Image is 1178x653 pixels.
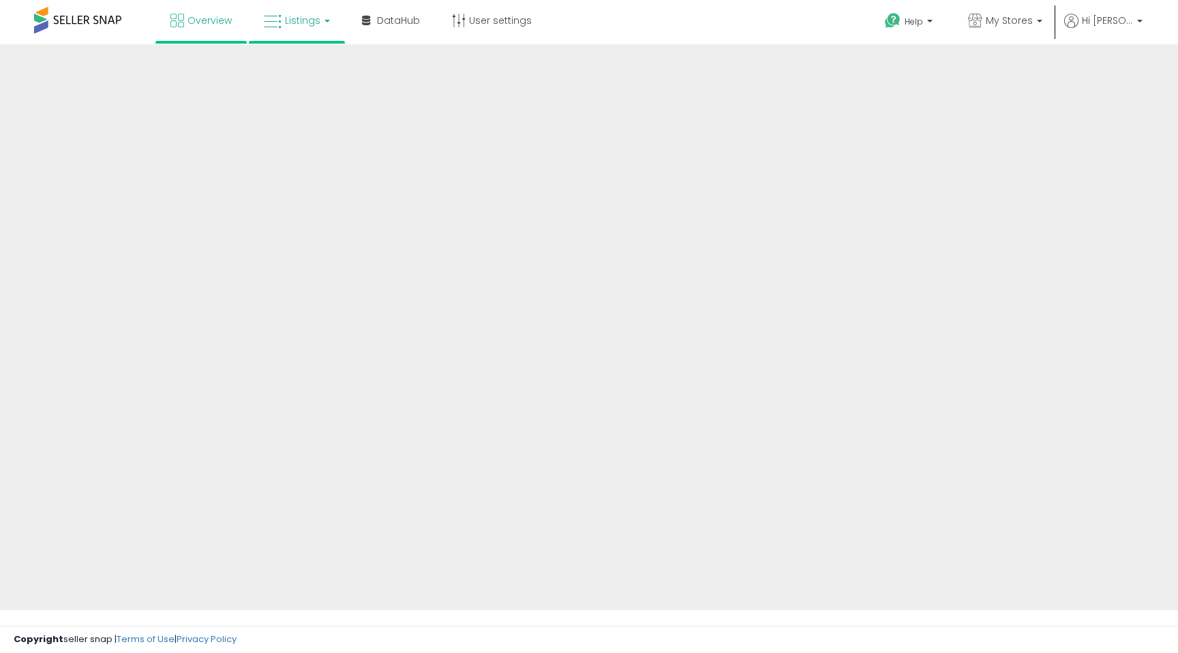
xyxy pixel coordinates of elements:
[905,16,923,27] span: Help
[986,14,1033,27] span: My Stores
[377,14,420,27] span: DataHub
[285,14,320,27] span: Listings
[1064,14,1143,44] a: Hi [PERSON_NAME]
[884,12,901,29] i: Get Help
[1082,14,1133,27] span: Hi [PERSON_NAME]
[187,14,232,27] span: Overview
[874,2,946,44] a: Help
